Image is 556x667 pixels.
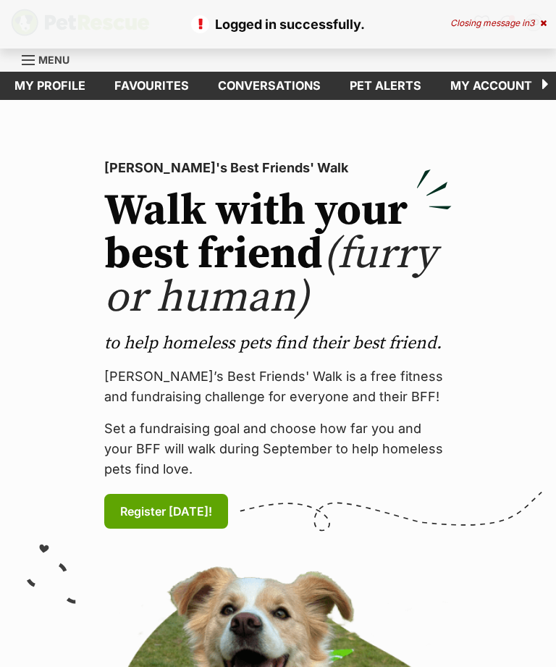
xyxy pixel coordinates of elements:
[120,503,212,520] span: Register [DATE]!
[104,366,452,407] p: [PERSON_NAME]’s Best Friends' Walk is a free fitness and fundraising challenge for everyone and t...
[104,419,452,479] p: Set a fundraising goal and choose how far you and your BFF will walk during September to help hom...
[104,158,452,178] p: [PERSON_NAME]'s Best Friends' Walk
[104,494,228,529] a: Register [DATE]!
[203,72,335,100] a: conversations
[104,332,452,355] p: to help homeless pets find their best friend.
[100,72,203,100] a: Favourites
[104,227,437,325] span: (furry or human)
[38,54,69,66] span: Menu
[104,190,452,320] h2: Walk with your best friend
[22,46,80,72] a: Menu
[436,72,547,100] a: My account
[335,72,436,100] a: Pet alerts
